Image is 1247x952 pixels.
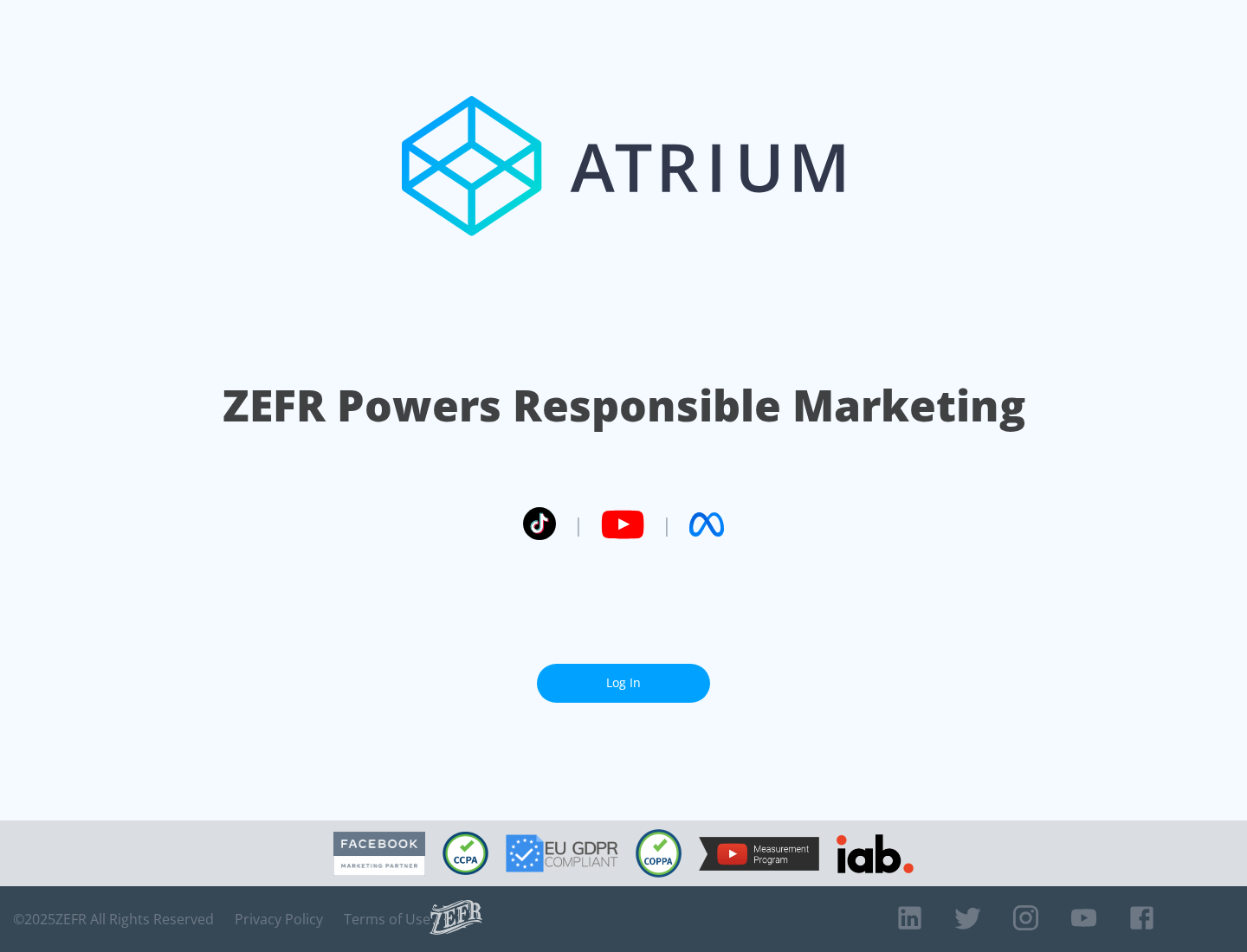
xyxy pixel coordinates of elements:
a: Log In [537,664,710,703]
img: YouTube Measurement Program [699,837,819,871]
img: COPPA Compliant [636,829,682,878]
img: Facebook Marketing Partner [333,832,425,876]
img: GDPR Compliant [506,834,618,872]
span: | [662,511,672,537]
img: IAB [837,834,914,873]
img: CCPA Compliant [443,832,488,875]
a: Privacy Policy [235,910,323,928]
a: Terms of Use [344,910,430,928]
span: © 2025 ZEFR All Rights Reserved [13,910,214,928]
span: | [573,511,584,537]
h1: ZEFR Powers Responsible Marketing [223,376,1025,435]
